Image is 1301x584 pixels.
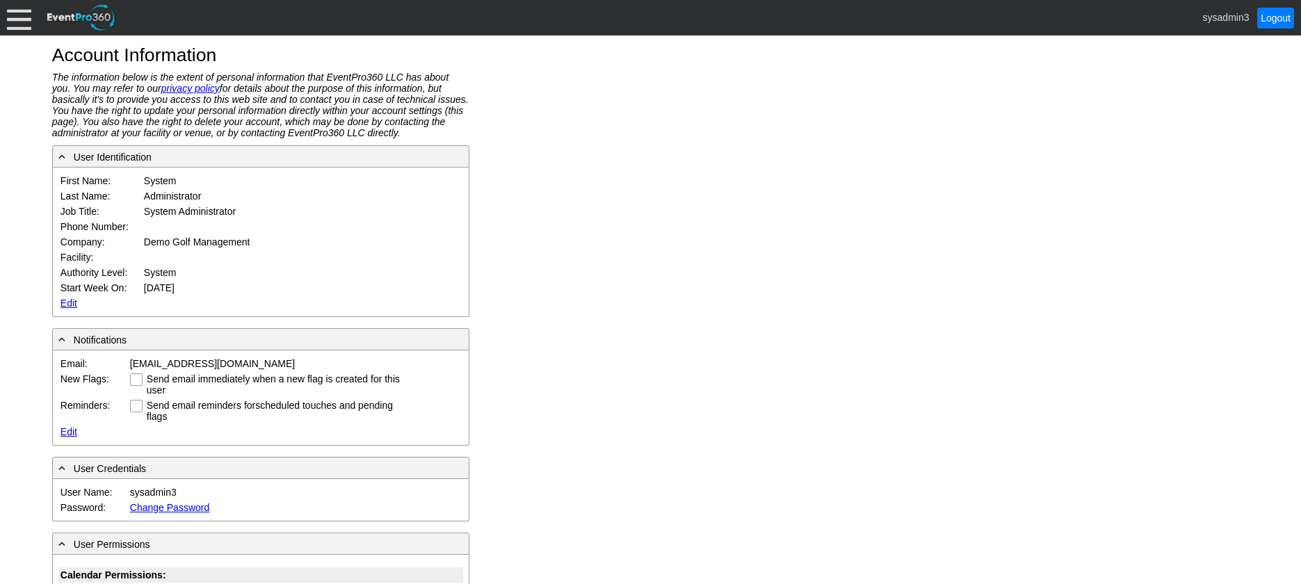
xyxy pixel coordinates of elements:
[144,267,404,278] div: System
[58,280,142,295] td: Start Week On:
[58,234,142,250] td: Company:
[60,569,166,581] b: Calendar Permissions:
[161,83,220,94] a: privacy policy
[130,502,209,513] a: Change Password
[74,539,150,550] span: User Permissions
[58,188,142,204] td: Last Name:
[56,149,466,164] div: User Identification
[147,373,400,396] label: Send email immediately when a new flag is created for this user
[147,400,393,422] label: Send email reminders for
[56,460,466,476] div: User Credentials
[130,358,295,369] div: [EMAIL_ADDRESS][DOMAIN_NAME]
[147,400,393,422] span: scheduled touches and pending flags
[58,250,142,265] td: Facility:
[74,463,146,474] span: User Credentials
[58,485,128,500] td: User Name:
[144,282,175,293] div: [DATE]
[60,298,77,309] a: Edit
[60,426,77,437] a: Edit
[58,204,142,219] td: Job Title:
[144,175,177,186] div: System
[144,206,236,217] div: System Administrator
[56,332,466,347] div: Notifications
[74,152,152,163] span: User Identification
[58,398,128,424] td: Reminders:
[58,356,128,371] td: Email:
[45,2,118,33] img: EventPro360
[74,334,127,346] span: Notifications
[1257,8,1294,29] a: Logout
[58,219,142,234] td: Phone Number:
[58,265,142,280] td: Authority Level:
[1203,11,1250,22] span: sysadmin3
[144,236,250,248] div: Demo Golf Management
[144,190,201,202] div: Administrator
[58,500,128,515] td: Password:
[52,46,1249,65] h1: Account Information
[56,536,466,551] div: User Permissions
[52,72,469,138] div: The information below is the extent of personal information that EventPro360 LLC has about you. Y...
[7,6,31,30] div: Menu: Click or 'Crtl+M' to toggle menu open/close
[58,371,128,398] td: New Flags:
[58,173,142,188] td: First Name:
[128,485,462,500] td: sysadmin3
